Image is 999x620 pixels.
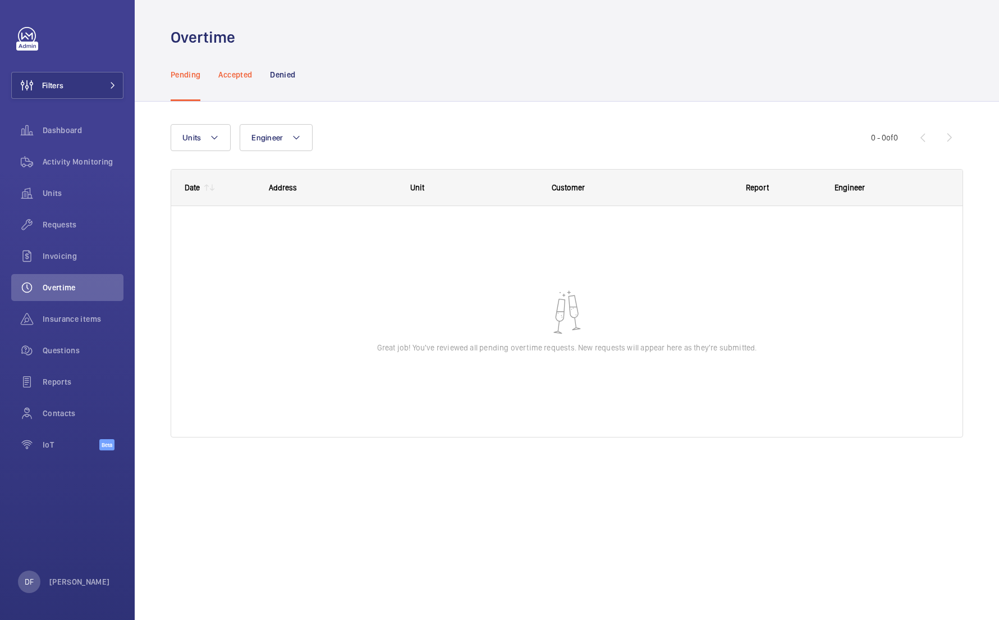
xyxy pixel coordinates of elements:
[269,183,297,192] span: Address
[49,576,110,587] p: [PERSON_NAME]
[42,80,63,91] span: Filters
[240,124,313,151] button: Engineer
[25,576,34,587] p: DF
[43,219,123,230] span: Requests
[835,183,865,192] span: Engineer
[43,250,123,262] span: Invoicing
[182,133,201,142] span: Units
[886,133,893,142] span: of
[251,133,283,142] span: Engineer
[43,345,123,356] span: Questions
[185,183,200,192] div: Date
[43,376,123,388] span: Reports
[171,69,200,80] p: Pending
[43,125,123,136] span: Dashboard
[270,69,295,80] p: Denied
[871,134,898,142] span: 0 - 0 0
[43,282,123,293] span: Overtime
[43,439,99,450] span: IoT
[99,439,114,450] span: Beta
[43,408,123,419] span: Contacts
[11,72,123,99] button: Filters
[171,124,231,151] button: Units
[43,313,123,325] span: Insurance items
[218,69,252,80] p: Accepted
[43,156,123,167] span: Activity Monitoring
[746,183,769,192] span: Report
[171,27,242,48] h1: Overtime
[552,183,585,192] span: Customer
[43,188,123,199] span: Units
[410,183,424,192] span: Unit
